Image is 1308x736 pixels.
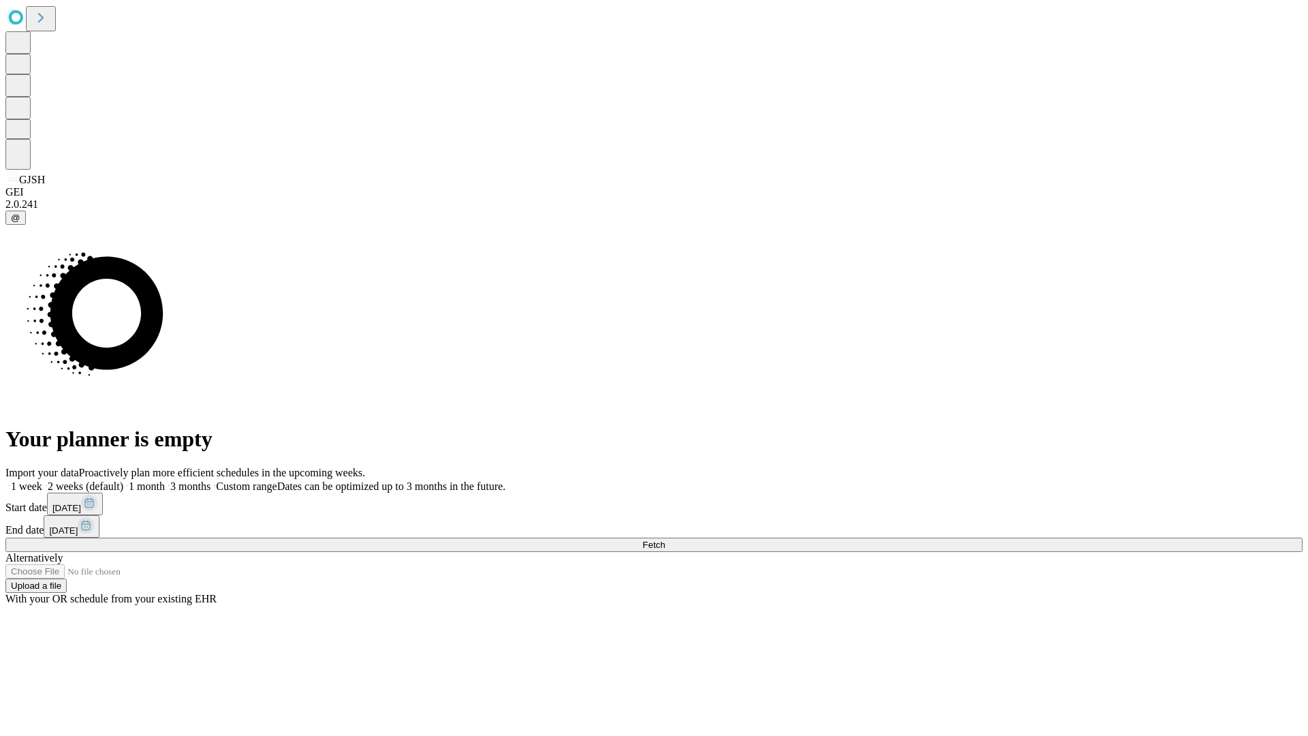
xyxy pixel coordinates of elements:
span: [DATE] [49,525,78,536]
div: GEI [5,186,1303,198]
button: @ [5,211,26,225]
span: Fetch [642,540,665,550]
button: [DATE] [47,493,103,515]
span: @ [11,213,20,223]
span: 3 months [170,480,211,492]
span: [DATE] [52,503,81,513]
span: Alternatively [5,552,63,564]
span: With your OR schedule from your existing EHR [5,593,217,604]
div: Start date [5,493,1303,515]
span: 1 week [11,480,42,492]
button: Fetch [5,538,1303,552]
span: GJSH [19,174,45,185]
button: [DATE] [44,515,99,538]
div: 2.0.241 [5,198,1303,211]
span: Dates can be optimized up to 3 months in the future. [277,480,505,492]
div: End date [5,515,1303,538]
span: Proactively plan more efficient schedules in the upcoming weeks. [79,467,365,478]
button: Upload a file [5,579,67,593]
span: Custom range [216,480,277,492]
span: 1 month [129,480,165,492]
span: 2 weeks (default) [48,480,123,492]
span: Import your data [5,467,79,478]
h1: Your planner is empty [5,427,1303,452]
